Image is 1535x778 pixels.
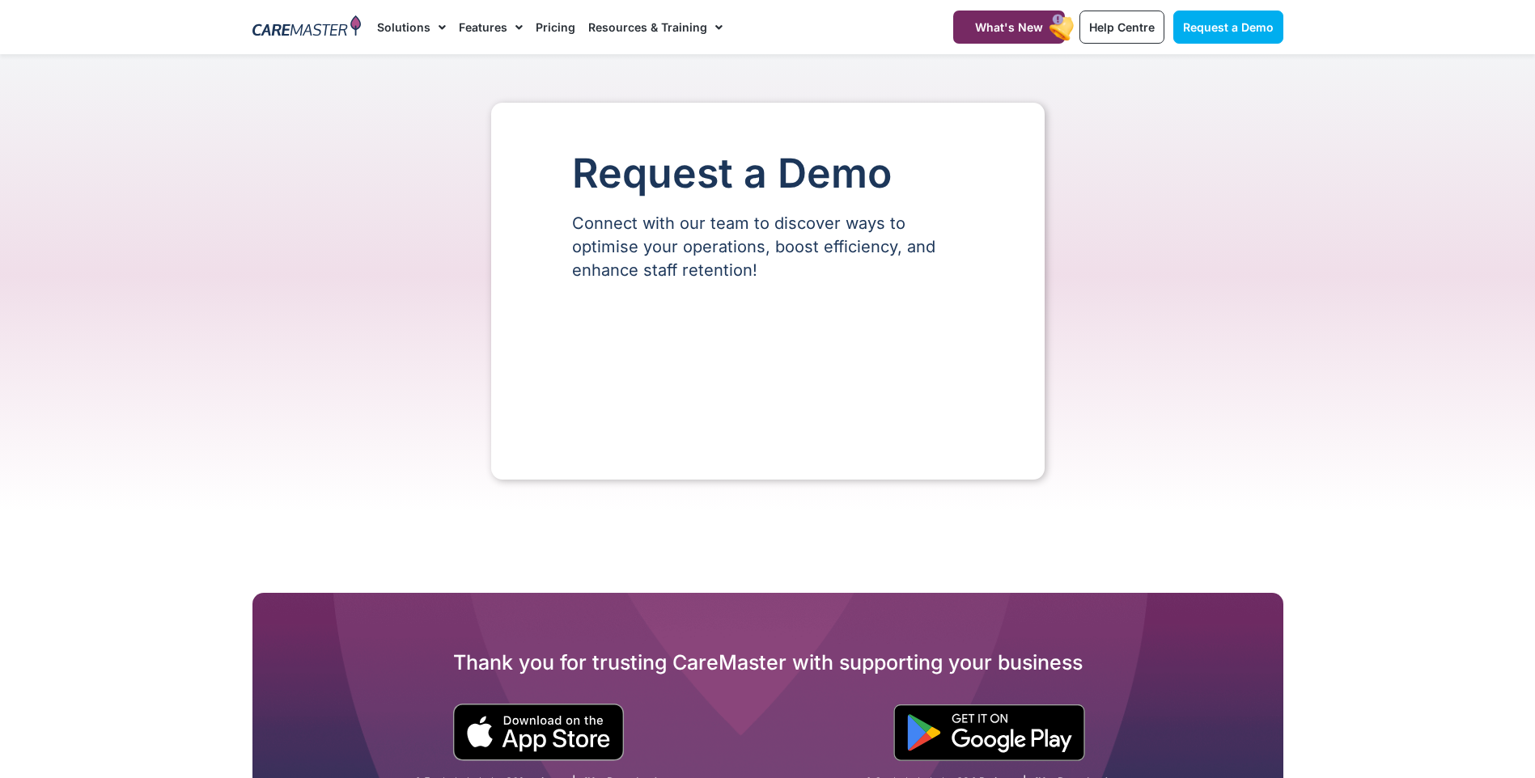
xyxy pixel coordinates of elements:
img: "Get is on" Black Google play button. [893,704,1085,761]
a: Help Centre [1079,11,1164,44]
img: small black download on the apple app store button. [452,704,625,761]
h1: Request a Demo [572,151,964,196]
h2: Thank you for trusting CareMaster with supporting your business [252,649,1283,675]
p: Connect with our team to discover ways to optimise your operations, boost efficiency, and enhance... [572,212,964,282]
span: Help Centre [1089,20,1155,34]
a: What's New [953,11,1065,44]
img: CareMaster Logo [252,15,362,40]
span: What's New [975,20,1043,34]
span: Request a Demo [1183,20,1274,34]
iframe: Form 0 [572,310,964,431]
a: Request a Demo [1173,11,1283,44]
